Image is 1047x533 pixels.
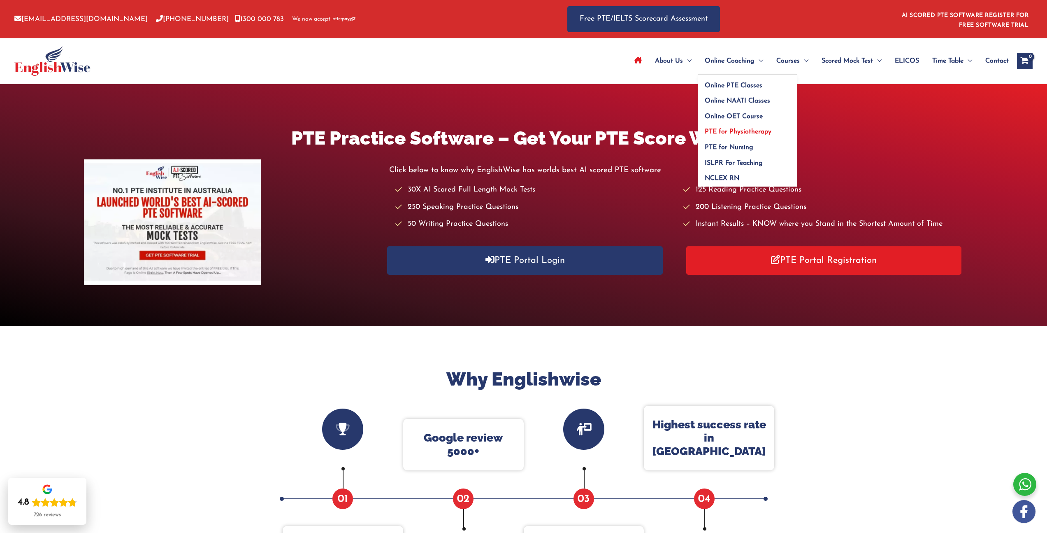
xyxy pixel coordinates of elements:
[754,47,763,75] span: Menu Toggle
[277,367,771,392] h2: Why Englishwise
[705,160,763,166] span: ISLPR For Teaching
[698,122,797,137] a: PTE for Physiotherapy
[411,431,515,458] p: Google review 5000+
[567,6,720,32] a: Free PTE/IELTS Scorecard Assessment
[815,47,888,75] a: Scored Mock TestMenu Toggle
[235,16,284,23] a: 1300 000 783
[648,47,698,75] a: About UsMenu Toggle
[683,201,963,214] li: 200 Listening Practice Questions
[387,246,663,275] a: PTE Portal Login
[705,113,763,120] span: Online OET Course
[1012,500,1035,523] img: white-facebook.png
[698,106,797,122] a: Online OET Course
[873,47,882,75] span: Menu Toggle
[897,6,1033,33] aside: Header Widget 1
[705,144,753,151] span: PTE for Nursing
[902,12,1029,28] a: AI SCORED PTE SOFTWARE REGISTER FOR FREE SOFTWARE TRIAL
[963,47,972,75] span: Menu Toggle
[395,217,676,231] li: 50 Writing Practice Questions
[333,17,355,21] img: Afterpay-Logo
[84,159,261,285] img: pte-institute-main
[292,15,330,23] span: We now accept
[453,489,474,509] span: 02
[14,16,148,23] a: [EMAIL_ADDRESS][DOMAIN_NAME]
[698,168,797,187] a: NCLEX RN
[156,16,229,23] a: [PHONE_NUMBER]
[932,47,963,75] span: Time Table
[683,217,963,231] li: Instant Results – KNOW where you Stand in the Shortest Amount of Time
[1017,53,1033,69] a: View Shopping Cart, empty
[698,47,770,75] a: Online CoachingMenu Toggle
[705,175,739,182] span: NCLEX RN
[776,47,800,75] span: Courses
[18,497,77,508] div: Rating: 4.8 out of 5
[573,489,594,509] span: 03
[705,129,771,135] span: PTE for Physiotherapy
[14,46,91,76] img: cropped-ew-logo
[655,47,683,75] span: About Us
[979,47,1009,75] a: Contact
[652,418,766,458] p: Highest success rate in [GEOGRAPHIC_DATA]
[800,47,808,75] span: Menu Toggle
[694,489,715,509] span: 04
[698,137,797,153] a: PTE for Nursing
[686,246,962,275] a: PTE Portal Registration
[18,497,29,508] div: 4.8
[84,125,963,151] h1: PTE Practice Software – Get Your PTE Score With AI
[705,47,754,75] span: Online Coaching
[985,47,1009,75] span: Contact
[698,152,797,168] a: ISLPR For Teaching
[683,183,963,197] li: 125 Reading Practice Questions
[683,47,692,75] span: Menu Toggle
[770,47,815,75] a: CoursesMenu Toggle
[888,47,926,75] a: ELICOS
[698,91,797,106] a: Online NAATI Classes
[395,183,676,197] li: 30X AI Scored Full Length Mock Tests
[628,47,1009,75] nav: Site Navigation: Main Menu
[926,47,979,75] a: Time TableMenu Toggle
[389,164,963,177] p: Click below to know why EnglishWise has worlds best AI scored PTE software
[332,489,353,509] span: 01
[705,82,762,89] span: Online PTE Classes
[895,47,919,75] span: ELICOS
[395,201,676,214] li: 250 Speaking Practice Questions
[698,75,797,91] a: Online PTE Classes
[822,47,873,75] span: Scored Mock Test
[705,98,770,104] span: Online NAATI Classes
[34,512,61,518] div: 726 reviews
